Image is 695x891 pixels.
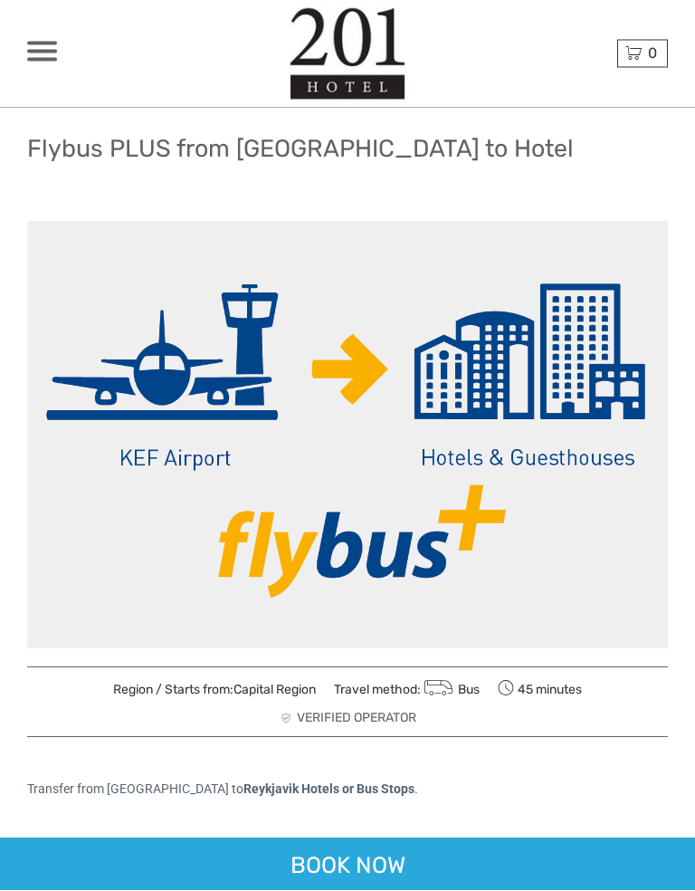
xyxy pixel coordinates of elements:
[27,135,574,164] h1: Flybus PLUS from [GEOGRAPHIC_DATA] to Hotel
[645,44,660,62] span: 0
[498,677,583,701] span: 45 minutes
[27,782,414,797] span: Transfer from [GEOGRAPHIC_DATA] to
[280,713,292,725] img: verified_operator_grey_128.png
[14,7,69,62] button: Open LiveChat chat widget
[297,710,416,728] span: Verified Operator
[421,683,480,698] a: Bus
[334,677,480,701] span: Travel method:
[233,683,316,698] a: Capital Region
[414,782,418,797] span: .
[290,7,405,101] img: 1139-69e80d06-57d7-4973-b0b3-45c5474b2b75_logo_big.jpg
[27,222,668,649] img: a771a4b2aca44685afd228bf32f054e4_main_slider.png
[243,782,414,797] strong: Reykjavik Hotels or Bus Stops
[113,682,316,700] span: Region / Starts from:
